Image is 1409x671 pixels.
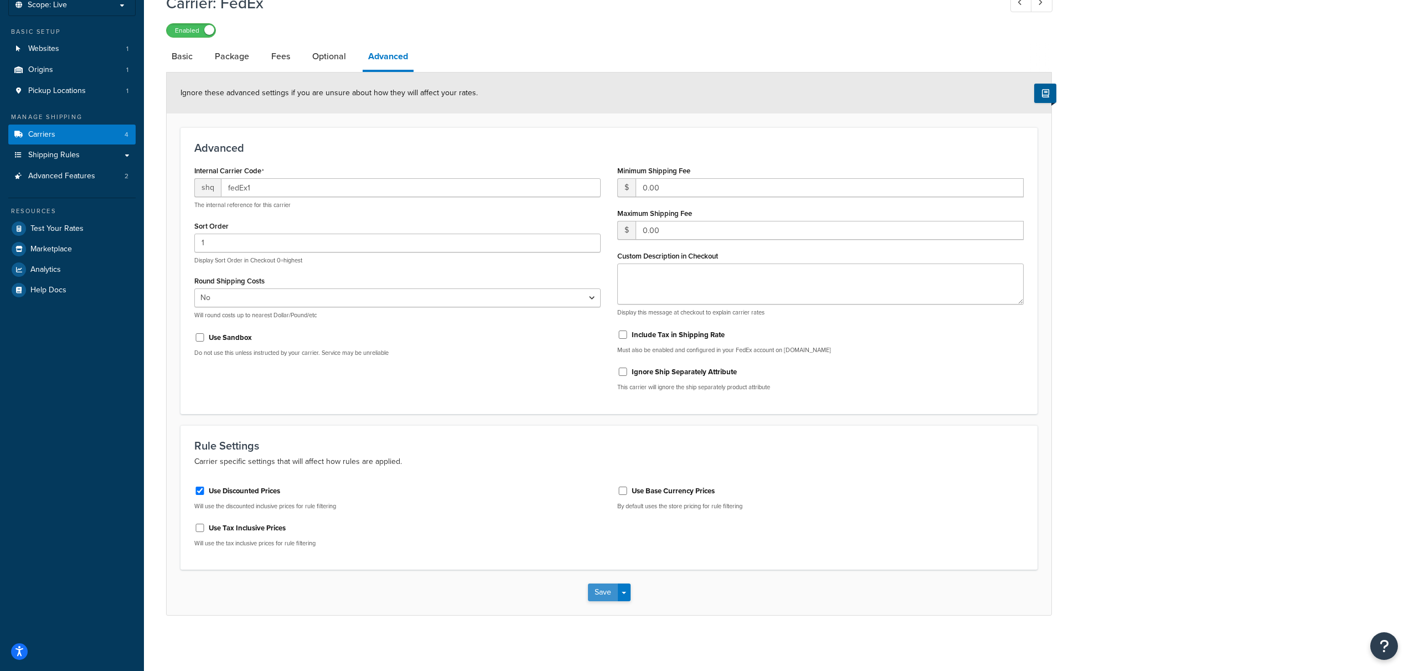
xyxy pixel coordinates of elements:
[28,86,86,96] span: Pickup Locations
[209,486,280,496] label: Use Discounted Prices
[8,27,136,37] div: Basic Setup
[194,256,601,265] p: Display Sort Order in Checkout 0=highest
[194,440,1024,452] h3: Rule Settings
[125,172,128,181] span: 2
[617,346,1024,354] p: Must also be enabled and configured in your FedEx account on [DOMAIN_NAME]
[617,252,718,260] label: Custom Description in Checkout
[126,86,128,96] span: 1
[28,130,55,140] span: Carriers
[194,142,1024,154] h3: Advanced
[617,209,692,218] label: Maximum Shipping Fee
[617,383,1024,391] p: This carrier will ignore the ship separately product attribute
[28,44,59,54] span: Websites
[8,125,136,145] li: Carriers
[8,60,136,80] li: Origins
[266,43,296,70] a: Fees
[8,166,136,187] a: Advanced Features2
[30,224,84,234] span: Test Your Rates
[617,221,636,240] span: $
[8,280,136,300] a: Help Docs
[307,43,352,70] a: Optional
[209,333,252,343] label: Use Sandbox
[588,584,618,601] button: Save
[617,178,636,197] span: $
[28,1,67,10] span: Scope: Live
[126,44,128,54] span: 1
[1370,632,1398,660] button: Open Resource Center
[8,81,136,101] li: Pickup Locations
[8,39,136,59] a: Websites1
[617,308,1024,317] p: Display this message at checkout to explain carrier rates
[194,277,265,285] label: Round Shipping Costs
[30,245,72,254] span: Marketplace
[8,239,136,259] a: Marketplace
[28,172,95,181] span: Advanced Features
[30,286,66,295] span: Help Docs
[194,222,229,230] label: Sort Order
[194,201,601,209] p: The internal reference for this carrier
[194,311,601,319] p: Will round costs up to nearest Dollar/Pound/etc
[8,166,136,187] li: Advanced Features
[125,130,128,140] span: 4
[28,65,53,75] span: Origins
[194,502,601,510] p: Will use the discounted inclusive prices for rule filtering
[8,81,136,101] a: Pickup Locations1
[209,523,286,533] label: Use Tax Inclusive Prices
[180,87,478,99] span: Ignore these advanced settings if you are unsure about how they will affect your rates.
[30,265,61,275] span: Analytics
[8,207,136,216] div: Resources
[1034,84,1056,103] button: Show Help Docs
[194,539,601,548] p: Will use the tax inclusive prices for rule filtering
[617,502,1024,510] p: By default uses the store pricing for rule filtering
[363,43,414,72] a: Advanced
[617,167,690,175] label: Minimum Shipping Fee
[166,43,198,70] a: Basic
[8,125,136,145] a: Carriers4
[8,219,136,239] a: Test Your Rates
[194,455,1024,468] p: Carrier specific settings that will affect how rules are applied.
[8,112,136,122] div: Manage Shipping
[632,367,737,377] label: Ignore Ship Separately Attribute
[632,486,715,496] label: Use Base Currency Prices
[8,60,136,80] a: Origins1
[194,349,601,357] p: Do not use this unless instructed by your carrier. Service may be unreliable
[194,178,221,197] span: shq
[28,151,80,160] span: Shipping Rules
[194,167,264,176] label: Internal Carrier Code
[209,43,255,70] a: Package
[167,24,215,37] label: Enabled
[8,39,136,59] li: Websites
[632,330,725,340] label: Include Tax in Shipping Rate
[126,65,128,75] span: 1
[8,145,136,166] a: Shipping Rules
[8,260,136,280] a: Analytics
